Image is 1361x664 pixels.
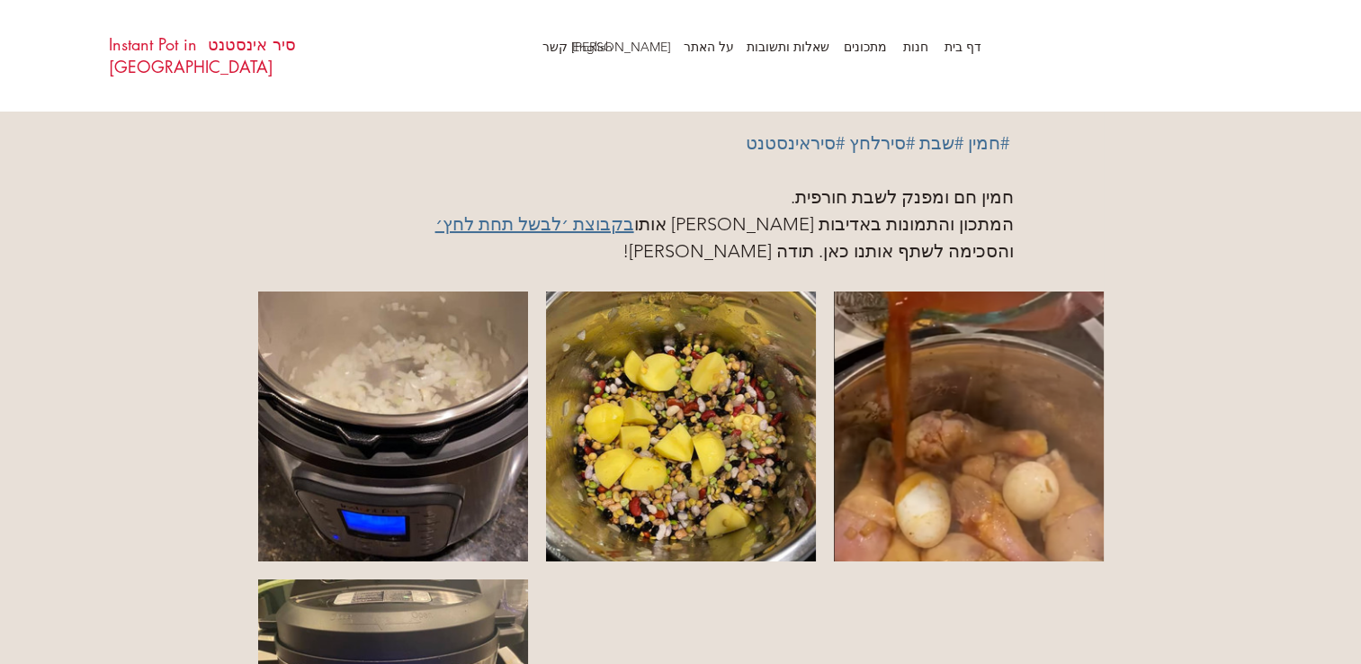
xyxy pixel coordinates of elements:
a: חנות [896,33,937,60]
a: מתכונים [838,33,896,60]
p: חנות [894,33,937,60]
a: #חמין [968,132,1009,154]
a: #סיראינסטנט [746,132,845,154]
span: חמין חם ומפנק לשבת חורפית. [791,186,1014,208]
a: #שבת [919,132,963,154]
nav: אתר [523,33,990,60]
p: על האתר [675,33,743,60]
a: [PERSON_NAME] קשר [622,33,680,60]
a: שאלות ותשובות [743,33,838,60]
a: בקבוצת ׳לבשל תחת לחץ׳ [435,213,634,235]
p: [PERSON_NAME] קשר [533,33,680,60]
a: English [563,33,622,60]
span: המתכון והתמונות באדיבות [PERSON_NAME] אותו [634,213,1014,235]
p: מתכונים [835,33,896,60]
span: והסכימה לשתף אותנו כאן. תודה [PERSON_NAME]! [622,240,1014,262]
a: דף בית [937,33,990,60]
a: סיר אינסטנט Instant Pot in [GEOGRAPHIC_DATA] [109,33,296,77]
p: דף בית [936,33,990,60]
p: שאלות ותשובות [738,33,838,60]
a: #סירלחץ [849,132,915,154]
a: על האתר [680,33,743,60]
